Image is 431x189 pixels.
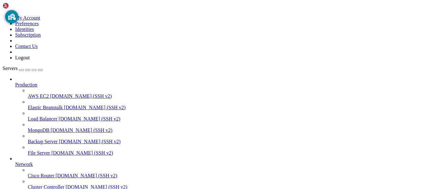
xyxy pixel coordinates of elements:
[51,150,113,156] span: [DOMAIN_NAME] (SSH v2)
[15,44,38,49] a: Contact Us
[28,127,49,133] span: MongoDB
[15,15,40,21] a: My Account
[59,116,121,121] span: [DOMAIN_NAME] (SSH v2)
[28,173,428,179] a: Cisco Router [DOMAIN_NAME] (SSH v2)
[50,93,112,99] span: [DOMAIN_NAME] (SSH v2)
[28,127,428,133] a: MongoDB [DOMAIN_NAME] (SSH v2)
[28,139,58,144] span: Backup Server
[15,162,428,167] a: Network
[28,99,428,110] li: Elastic Beanstalk [DOMAIN_NAME] (SSH v2)
[28,173,54,178] span: Cisco Router
[28,110,428,122] li: Load Balancer [DOMAIN_NAME] (SSH v2)
[5,10,18,23] button: GoGuardian Privacy Information
[15,55,30,60] a: Logout
[3,66,43,71] a: Servers
[28,133,428,145] li: Backup Server [DOMAIN_NAME] (SSH v2)
[28,139,428,145] a: Backup Server [DOMAIN_NAME] (SSH v2)
[28,105,428,110] a: Elastic Beanstalk [DOMAIN_NAME] (SSH v2)
[28,150,50,156] span: File Server
[56,173,117,178] span: [DOMAIN_NAME] (SSH v2)
[59,139,121,144] span: [DOMAIN_NAME] (SSH v2)
[3,66,18,71] span: Servers
[64,105,126,110] span: [DOMAIN_NAME] (SSH v2)
[50,127,112,133] span: [DOMAIN_NAME] (SSH v2)
[28,145,428,156] li: File Server [DOMAIN_NAME] (SSH v2)
[28,93,49,99] span: AWS EC2
[15,82,428,88] a: Production
[15,76,428,156] li: Production
[28,150,428,156] a: File Server [DOMAIN_NAME] (SSH v2)
[28,116,57,121] span: Load Balancer
[28,116,428,122] a: Load Balancer [DOMAIN_NAME] (SSH v2)
[15,32,41,38] a: Subscription
[28,105,63,110] span: Elastic Beanstalk
[15,162,33,167] span: Network
[28,88,428,99] li: AWS EC2 [DOMAIN_NAME] (SSH v2)
[28,93,428,99] a: AWS EC2 [DOMAIN_NAME] (SSH v2)
[28,167,428,179] li: Cisco Router [DOMAIN_NAME] (SSH v2)
[28,122,428,133] li: MongoDB [DOMAIN_NAME] (SSH v2)
[15,27,34,32] a: Identities
[15,82,37,87] span: Production
[15,21,39,26] a: Preferences
[3,3,39,9] img: Shellngn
